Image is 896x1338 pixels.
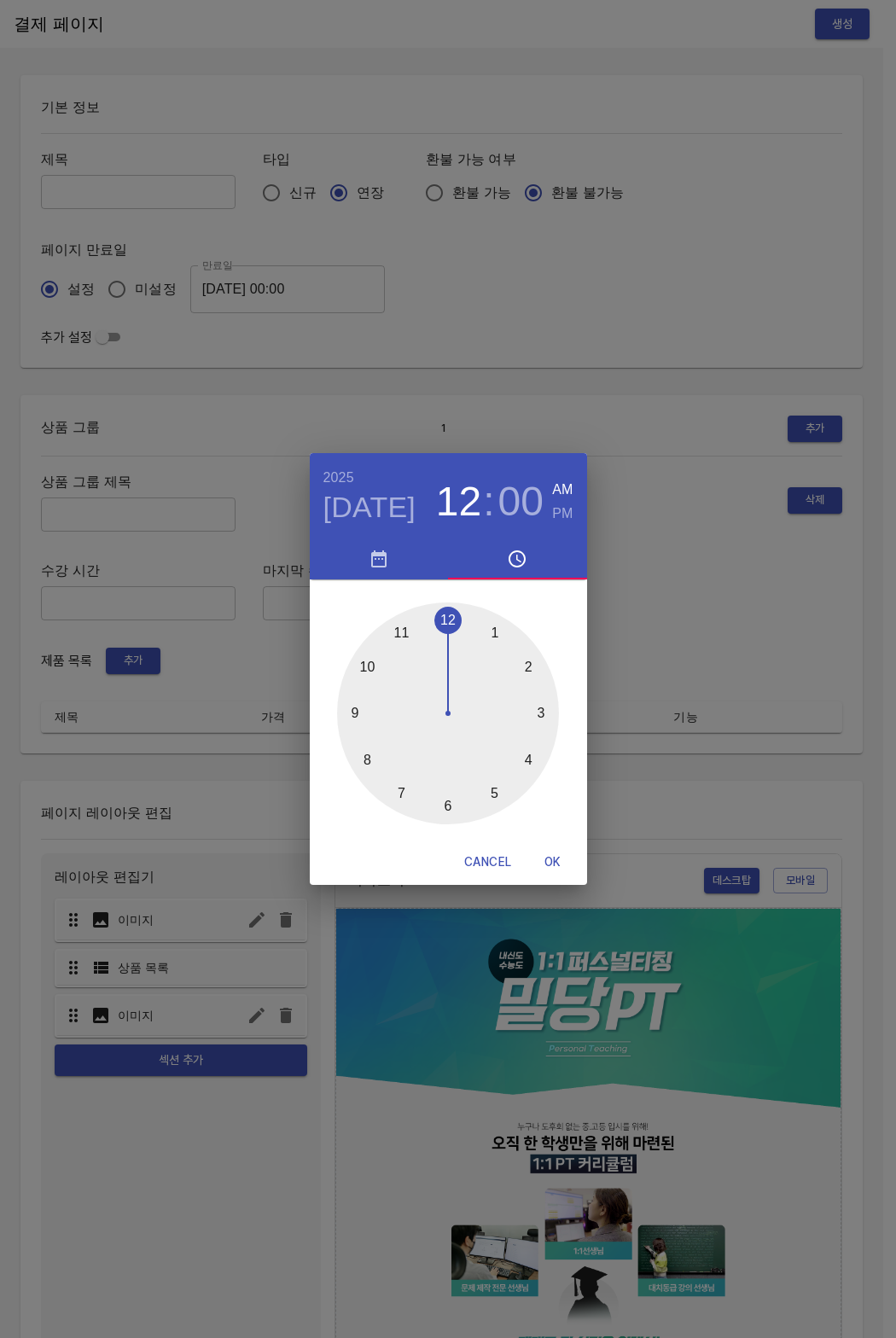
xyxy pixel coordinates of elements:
button: [DATE] [323,490,416,526]
button: AM [552,478,573,502]
button: PM [552,502,573,526]
h3: : [483,478,494,526]
button: OK [526,846,580,878]
button: 2025 [323,466,354,490]
button: 12 [436,478,481,526]
button: Cancel [457,846,518,878]
span: Cancel [464,852,511,873]
span: OK [532,852,573,873]
button: 00 [498,478,544,526]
